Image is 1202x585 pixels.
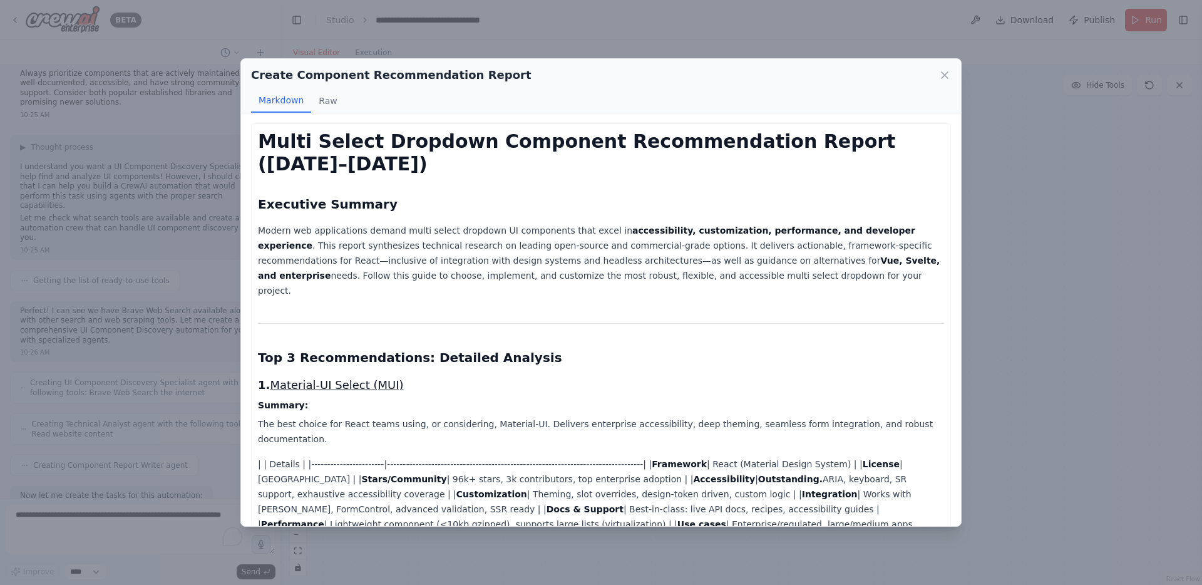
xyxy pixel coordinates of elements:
strong: Use cases [677,519,726,529]
strong: Accessibility [693,474,755,484]
strong: Outstanding. [758,474,823,484]
strong: Framework [652,459,707,469]
strong: Integration [802,489,858,499]
strong: Stars/Community [362,474,447,484]
h1: Multi Select Dropdown Component Recommendation Report ([DATE]–[DATE]) [258,130,944,175]
h2: Top 3 Recommendations: Detailed Analysis [258,349,944,366]
strong: Customization [456,489,527,499]
a: Material-UI Select (MUI) [270,378,403,391]
strong: Docs & Support [547,504,624,514]
strong: License [863,459,900,469]
h3: 1. [258,376,944,394]
strong: Performance [261,519,324,529]
h2: Executive Summary [258,195,944,213]
p: | | Details | |-----------------------|----------------------------------------------------------... [258,457,944,547]
p: The best choice for React teams using, or considering, Material-UI. Delivers enterprise accessibi... [258,417,944,447]
p: Modern web applications demand multi select dropdown UI components that excel in . This report sy... [258,223,944,298]
button: Markdown [251,89,311,113]
button: Raw [311,89,344,113]
strong: accessibility, customization, performance, and developer experience [258,225,915,251]
h2: Create Component Recommendation Report [251,66,532,84]
strong: Summary: [258,400,308,410]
